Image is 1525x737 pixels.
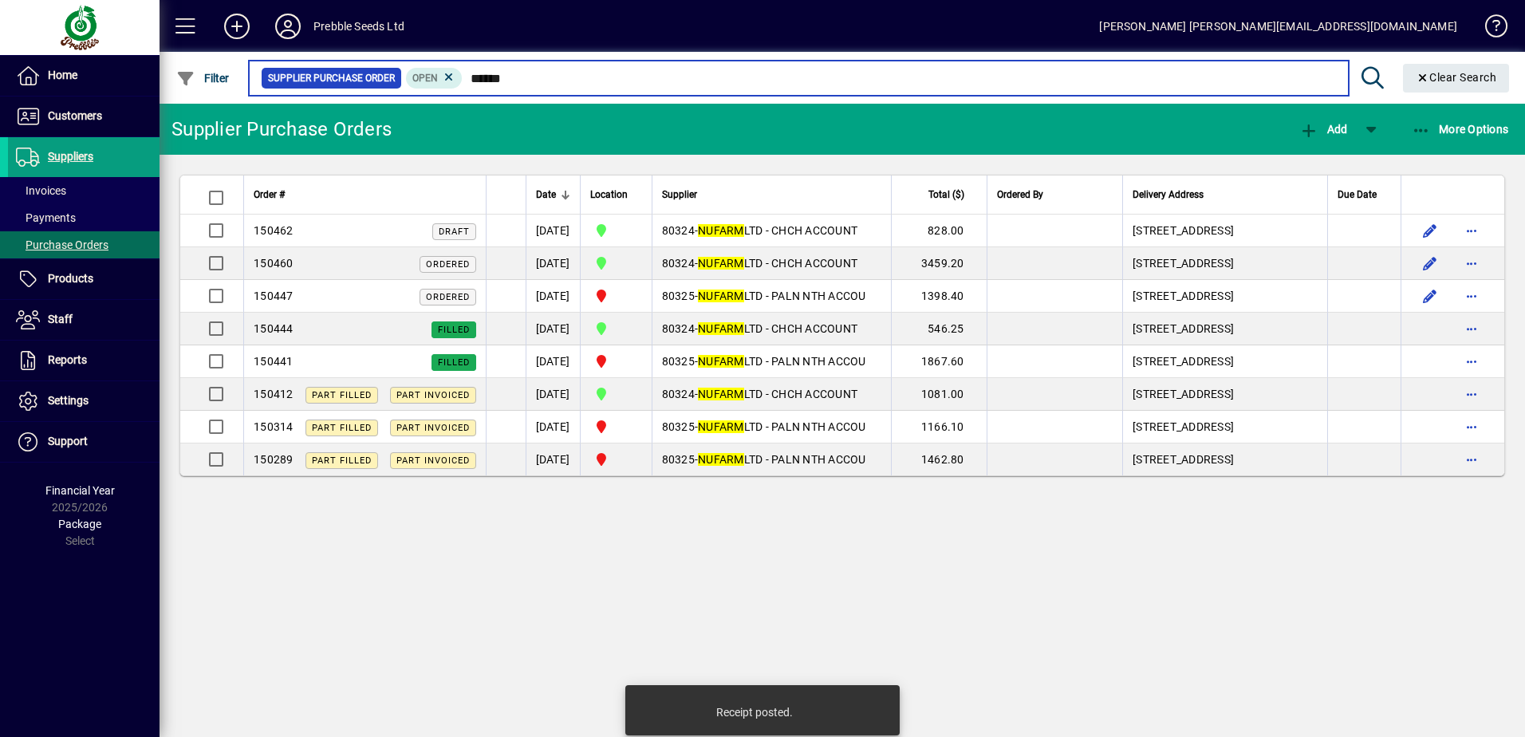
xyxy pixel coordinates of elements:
a: Payments [8,204,160,231]
span: Staff [48,313,73,325]
span: 150412 [254,388,294,400]
span: 150314 [254,420,294,433]
button: More options [1459,414,1484,439]
div: Location [590,186,642,203]
button: Edit [1417,250,1443,276]
span: 150462 [254,224,294,237]
button: More options [1459,349,1484,374]
span: Settings [48,394,89,407]
span: Support [48,435,88,447]
button: Profile [262,12,313,41]
em: NUFARM [698,388,744,400]
td: [STREET_ADDRESS] [1122,345,1327,378]
span: 80324 [662,224,695,237]
span: Date [536,186,556,203]
em: NUFARM [698,355,744,368]
div: Order # [254,186,476,203]
span: CHRISTCHURCH [590,319,642,338]
td: - [652,215,891,247]
span: Draft [439,227,470,237]
td: [DATE] [526,280,580,313]
em: NUFARM [698,290,744,302]
a: Purchase Orders [8,231,160,258]
td: [DATE] [526,411,580,443]
div: Prebble Seeds Ltd [313,14,404,39]
td: 1166.10 [891,411,987,443]
span: Part Invoiced [396,455,470,466]
span: PALMERSTON NORTH [590,450,642,469]
a: Customers [8,97,160,136]
span: 80324 [662,257,695,270]
a: Knowledge Base [1473,3,1505,55]
span: LTD - CHCH ACCOUNT [698,322,857,335]
td: [DATE] [526,215,580,247]
td: 1867.60 [891,345,987,378]
td: 1081.00 [891,378,987,411]
span: Part Filled [312,423,372,433]
span: 150447 [254,290,294,302]
td: [STREET_ADDRESS] [1122,215,1327,247]
div: [PERSON_NAME] [PERSON_NAME][EMAIL_ADDRESS][DOMAIN_NAME] [1099,14,1457,39]
a: Staff [8,300,160,340]
span: CHRISTCHURCH [590,384,642,404]
td: 828.00 [891,215,987,247]
div: Date [536,186,570,203]
td: - [652,247,891,280]
em: NUFARM [698,322,744,335]
span: Purchase Orders [16,238,108,251]
span: Add [1299,123,1347,136]
span: 150460 [254,257,294,270]
span: 150289 [254,453,294,466]
button: More options [1459,250,1484,276]
span: Delivery Address [1133,186,1204,203]
span: Filled [438,325,470,335]
td: [DATE] [526,313,580,345]
span: Reports [48,353,87,366]
div: Supplier [662,186,881,203]
span: 80325 [662,290,695,302]
button: More Options [1408,115,1513,144]
span: Home [48,69,77,81]
em: NUFARM [698,257,744,270]
span: LTD - CHCH ACCOUNT [698,388,857,400]
span: Financial Year [45,484,115,497]
span: Invoices [16,184,66,197]
span: Filter [176,72,230,85]
div: Receipt posted. [716,704,793,720]
span: Clear Search [1416,71,1497,84]
span: 150441 [254,355,294,368]
span: 80325 [662,453,695,466]
td: - [652,378,891,411]
button: More options [1459,381,1484,407]
span: PALMERSTON NORTH [590,417,642,436]
td: [DATE] [526,247,580,280]
td: [DATE] [526,345,580,378]
span: More Options [1412,123,1509,136]
a: Settings [8,381,160,421]
em: NUFARM [698,420,744,433]
span: Package [58,518,101,530]
td: [STREET_ADDRESS] [1122,247,1327,280]
span: 150444 [254,322,294,335]
span: Products [48,272,93,285]
div: Total ($) [901,186,979,203]
span: 80324 [662,322,695,335]
button: Edit [1417,218,1443,243]
em: NUFARM [698,453,744,466]
td: [STREET_ADDRESS] [1122,313,1327,345]
button: Edit [1417,283,1443,309]
span: Open [412,73,438,84]
span: Order # [254,186,285,203]
a: Reports [8,341,160,380]
td: - [652,411,891,443]
span: Ordered [426,259,470,270]
em: NUFARM [698,224,744,237]
td: - [652,443,891,475]
span: Part Invoiced [396,423,470,433]
span: 80324 [662,388,695,400]
button: More options [1459,283,1484,309]
button: Add [211,12,262,41]
span: LTD - PALN NTH ACCOU [698,453,866,466]
span: Supplier [662,186,697,203]
span: 80325 [662,420,695,433]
